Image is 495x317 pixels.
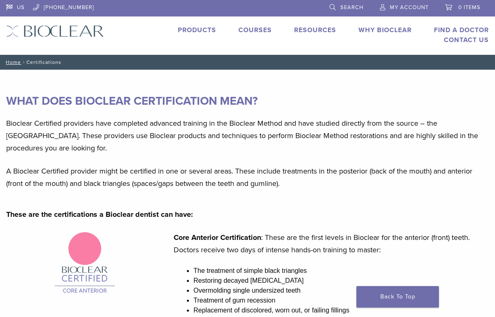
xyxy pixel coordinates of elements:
[390,4,429,11] span: My Account
[6,117,489,154] p: Bioclear Certified providers have completed advanced training in the Bioclear Method and have stu...
[3,59,21,65] a: Home
[294,26,336,34] a: Resources
[6,91,489,111] h3: WHAT DOES BIOCLEAR CERTIFICATION MEAN?
[21,60,26,64] span: /
[434,26,489,34] a: Find A Doctor
[193,286,489,296] li: Overmolding single undersized teeth
[193,276,489,286] li: Restoring decayed [MEDICAL_DATA]
[358,26,412,34] a: Why Bioclear
[6,165,489,190] p: A Bioclear Certified provider might be certified in one or several areas. These include treatment...
[174,231,489,256] p: : These are the first levels in Bioclear for the anterior (front) teeth. Doctors receive two days...
[193,266,489,276] li: The treatment of simple black triangles
[356,286,439,308] a: Back To Top
[238,26,272,34] a: Courses
[6,210,193,219] strong: These are the certifications a Bioclear dentist can have:
[193,305,489,315] li: Replacement of discolored, worn out, or failing fillings
[458,4,481,11] span: 0 items
[174,233,261,242] strong: Core Anterior Certification
[193,296,489,305] li: Treatment of gum recession
[178,26,216,34] a: Products
[444,36,489,44] a: Contact Us
[6,25,104,37] img: Bioclear
[340,4,363,11] span: Search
